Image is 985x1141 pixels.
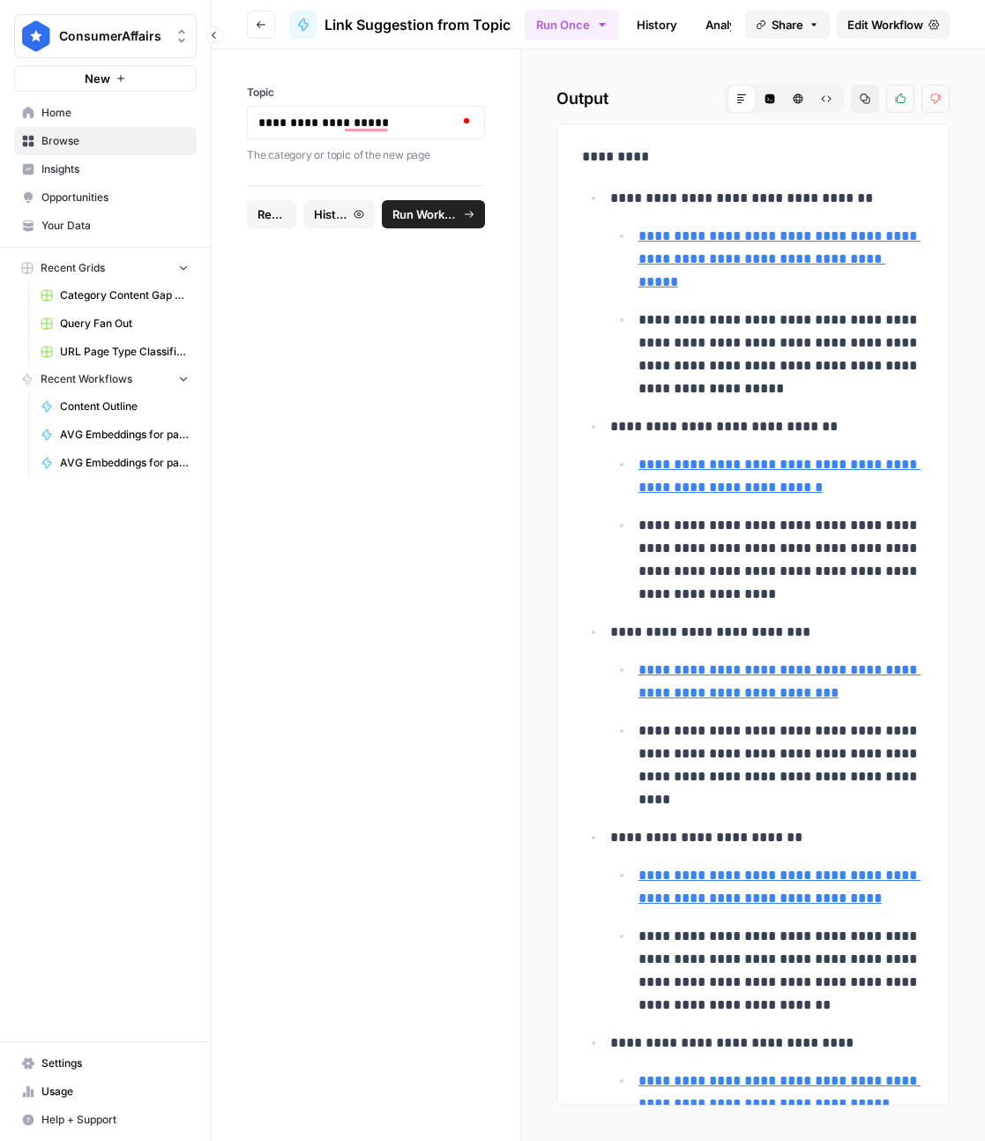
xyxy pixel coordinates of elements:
[14,99,197,127] a: Home
[41,371,132,387] span: Recent Workflows
[60,399,189,414] span: Content Outline
[247,85,485,101] label: Topic
[41,1112,189,1128] span: Help + Support
[60,427,189,443] span: AVG Embeddings for page and Target Keyword
[14,127,197,155] a: Browse
[60,344,189,360] span: URL Page Type Classification
[837,11,950,39] a: Edit Workflow
[14,14,197,58] button: Workspace: ConsumerAffairs
[289,11,511,39] a: Link Suggestion from Topic
[14,1078,197,1106] a: Usage
[695,11,767,39] a: Analytics
[325,14,511,35] span: Link Suggestion from Topic
[41,218,189,234] span: Your Data
[14,65,197,92] button: New
[14,366,197,392] button: Recent Workflows
[14,183,197,212] a: Opportunities
[14,255,197,281] button: Recent Grids
[60,455,189,471] span: AVG Embeddings for page and Target Keyword - Using Pasted page content
[41,133,189,149] span: Browse
[60,287,189,303] span: Category Content Gap Analysis
[14,212,197,240] a: Your Data
[257,205,286,223] span: Reset
[556,85,950,113] h2: Output
[60,316,189,332] span: Query Fan Out
[33,338,197,366] a: URL Page Type Classification
[33,281,197,309] a: Category Content Gap Analysis
[525,10,619,40] button: Run Once
[59,27,166,45] span: ConsumerAffairs
[33,449,197,477] a: AVG Embeddings for page and Target Keyword - Using Pasted page content
[41,1055,189,1071] span: Settings
[314,205,349,223] span: History
[626,11,688,39] a: History
[772,16,803,34] span: Share
[847,16,923,34] span: Edit Workflow
[41,105,189,121] span: Home
[14,1106,197,1134] button: Help + Support
[392,205,458,223] span: Run Workflow
[14,155,197,183] a: Insights
[247,200,296,228] button: Reset
[258,114,474,131] div: To enrich screen reader interactions, please activate Accessibility in Grammarly extension settings
[85,70,110,87] span: New
[41,260,105,276] span: Recent Grids
[33,309,197,338] a: Query Fan Out
[41,161,189,177] span: Insights
[247,146,485,164] p: The category or topic of the new page
[41,190,189,205] span: Opportunities
[303,200,376,228] button: History
[41,1084,189,1100] span: Usage
[382,200,484,228] button: Run Workflow
[745,11,830,39] button: Share
[33,392,197,421] a: Content Outline
[33,421,197,449] a: AVG Embeddings for page and Target Keyword
[14,1049,197,1078] a: Settings
[20,20,52,52] img: ConsumerAffairs Logo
